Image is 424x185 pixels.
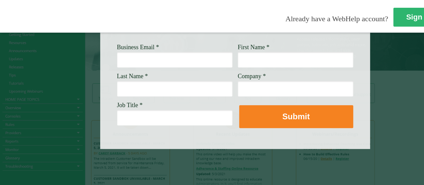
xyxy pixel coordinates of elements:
span: Last Name * [117,73,148,80]
span: First Name * [238,44,270,51]
strong: Submit [282,112,310,121]
span: Business Email * [117,44,159,51]
span: Job Title * [117,102,143,109]
span: Already have a WebHelp account? [285,14,388,23]
button: Submit [239,105,353,128]
span: Company * [238,73,266,80]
